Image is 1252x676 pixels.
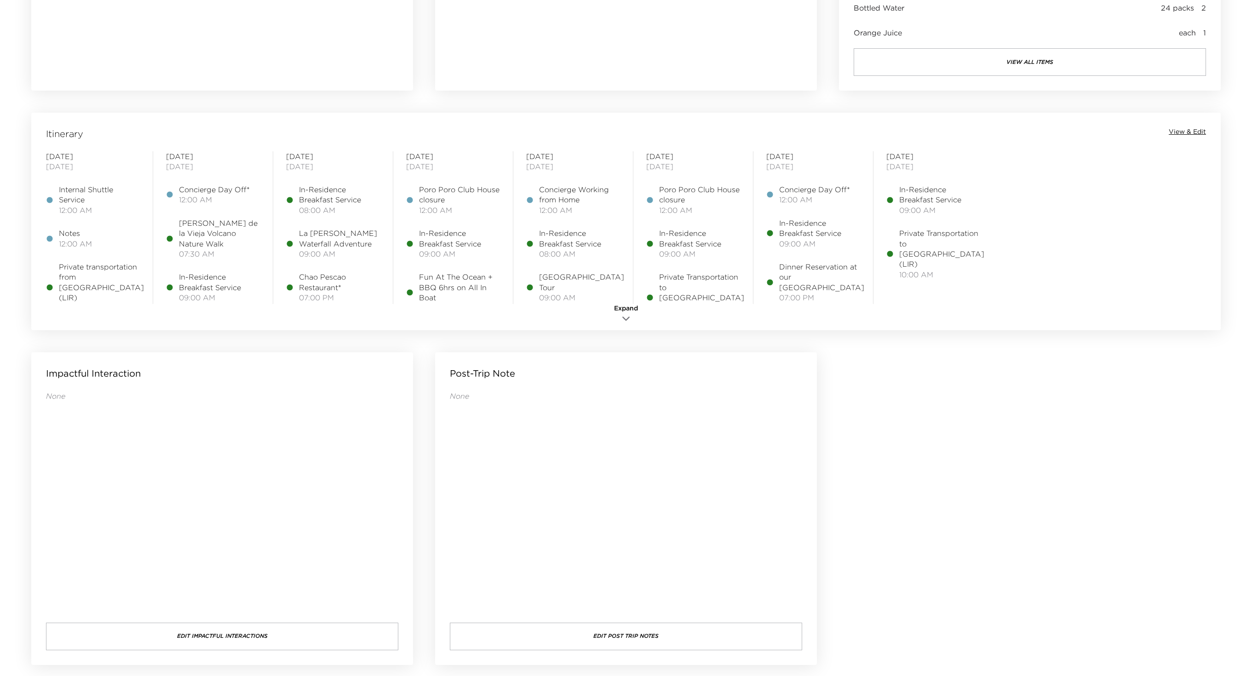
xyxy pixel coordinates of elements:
button: Expand [603,304,649,326]
span: [GEOGRAPHIC_DATA] Tour [539,272,624,292]
span: 12:00 AM [179,195,250,205]
p: None [450,391,802,401]
span: [DATE] [646,161,740,172]
span: [DATE] [526,151,620,161]
p: None [46,391,398,401]
span: In-Residence Breakfast Service [779,218,860,239]
span: [DATE] [286,151,380,161]
span: 1 [1203,28,1206,38]
span: 09:00 AM [779,239,860,249]
p: Impactful Interaction [46,367,141,380]
span: [DATE] [166,161,260,172]
span: 12:00 AM [539,205,620,215]
span: [DATE] [46,161,140,172]
span: Itinerary [46,127,83,140]
span: In-Residence Breakfast Service [179,272,260,292]
span: Private Transportation to [GEOGRAPHIC_DATA] (LIR) [659,272,744,313]
span: [DATE] [286,161,380,172]
span: 09:00 AM [899,205,980,215]
span: [DATE] [46,151,140,161]
p: Post-Trip Note [450,367,515,380]
span: 07:00 PM [779,292,864,303]
span: Bottled Water [854,3,904,13]
span: [PERSON_NAME] de la Vieja Volcano Nature Walk [179,218,260,249]
span: 24 packs [1161,3,1194,13]
span: Private transportation from [GEOGRAPHIC_DATA] (LIR) [59,262,144,303]
span: In-Residence Breakfast Service [539,228,620,249]
button: View & Edit [1169,127,1206,137]
span: 07:00 PM [299,292,380,303]
span: [DATE] [766,151,860,161]
span: Poro Poro Club House closure [419,184,500,205]
span: 2 [1201,3,1206,13]
span: 12:00 AM [779,195,850,205]
span: 09:00 AM [179,292,260,303]
span: Dinner Reservation at our [GEOGRAPHIC_DATA] [779,262,864,292]
span: 12:00 AM [419,205,500,215]
span: [DATE] [406,161,500,172]
span: Orange Juice [854,28,902,38]
span: Fun At The Ocean + BBQ 6hrs on All In Boat [419,272,500,303]
span: each [1179,28,1196,38]
span: [DATE] [166,151,260,161]
button: Edit Post Trip Notes [450,623,802,650]
span: 12:00 PM [419,303,500,313]
span: 09:00 AM [299,249,380,259]
span: In-Residence Breakfast Service [899,184,980,205]
span: In-Residence Breakfast Service [659,228,740,249]
span: 09:00 AM [659,249,740,259]
span: Chao Pescao Restaurant* [299,272,380,292]
span: Expand [614,304,638,313]
span: 08:00 AM [539,249,620,259]
span: 08:00 AM [299,205,380,215]
span: 09:00 AM [539,292,624,303]
span: [DATE] [526,161,620,172]
span: [DATE] [886,161,980,172]
span: Poro Poro Club House closure [659,184,740,205]
span: Concierge Working from Home [539,184,620,205]
span: In-Residence Breakfast Service [419,228,500,249]
button: view all items [854,48,1206,76]
span: [DATE] [406,151,500,161]
button: Edit Impactful Interactions [46,623,398,650]
span: Concierge Day Off* [779,184,850,195]
span: 12:00 AM [659,205,740,215]
span: Concierge Day Off* [179,184,250,195]
span: La [PERSON_NAME] Waterfall Adventure [299,228,380,249]
span: In-Residence Breakfast Service [299,184,380,205]
span: [DATE] [766,161,860,172]
span: 11:53 AM [59,303,144,313]
span: 07:30 AM [179,249,260,259]
span: 09:00 AM [419,249,500,259]
span: Private Transportation to [GEOGRAPHIC_DATA] (LIR) [899,228,984,269]
span: [DATE] [646,151,740,161]
span: Internal Shuttle Service [59,184,140,205]
span: 12:00 AM [59,205,140,215]
span: [DATE] [886,151,980,161]
span: 12:00 AM [59,239,92,249]
span: Notes [59,228,92,238]
span: 10:00 AM [899,269,984,280]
